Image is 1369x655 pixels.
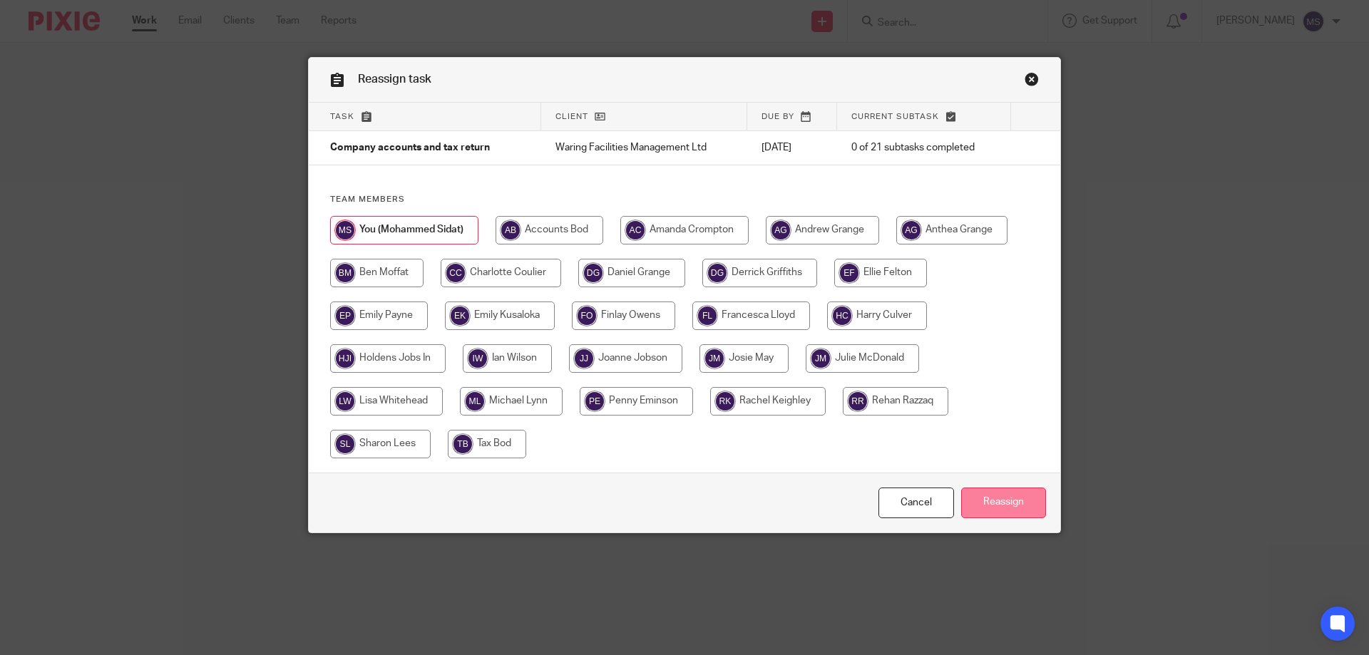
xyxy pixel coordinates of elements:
[1025,72,1039,91] a: Close this dialog window
[358,73,431,85] span: Reassign task
[961,488,1046,518] input: Reassign
[330,113,354,120] span: Task
[330,143,490,153] span: Company accounts and tax return
[878,488,954,518] a: Close this dialog window
[762,113,794,120] span: Due by
[330,194,1039,205] h4: Team members
[555,140,733,155] p: Waring Facilities Management Ltd
[851,113,939,120] span: Current subtask
[555,113,588,120] span: Client
[762,140,823,155] p: [DATE]
[837,131,1011,165] td: 0 of 21 subtasks completed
